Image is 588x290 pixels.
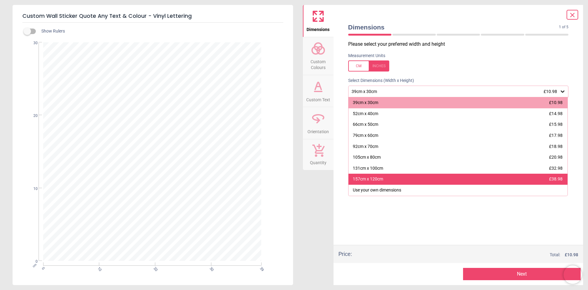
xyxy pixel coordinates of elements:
span: £20.98 [549,155,563,160]
p: Please select your preferred width and height [348,41,574,48]
iframe: Brevo live chat [563,265,582,284]
span: Dimensions [348,23,559,32]
span: £38.98 [549,176,563,181]
span: £14.98 [549,111,563,116]
button: Dimensions [303,5,334,37]
span: Orientation [307,126,329,135]
div: 157cm x 120cm [353,176,383,182]
span: Custom Text [306,94,330,103]
button: Custom Colours [303,37,334,75]
div: 92cm x 70cm [353,144,378,150]
div: 79cm x 60cm [353,133,378,139]
span: £18.98 [549,144,563,149]
div: 131cm x 100cm [353,165,383,172]
div: 39cm x 30cm [353,100,378,106]
span: Custom Colours [303,56,333,71]
span: 1 of 5 [559,25,568,30]
div: 39cm x 30cm [351,89,560,94]
label: Measurement Units [348,53,385,59]
div: 105cm x 80cm [353,154,381,160]
button: Quantity [303,139,334,170]
div: Price : [338,250,352,258]
button: Next [463,268,581,280]
h5: Custom Wall Sticker Quote Any Text & Colour - Vinyl Lettering [22,10,283,23]
span: £17.98 [549,133,563,138]
span: £32.98 [549,166,563,171]
div: 66cm x 50cm [353,122,378,128]
span: £10.98 [544,89,557,94]
button: Custom Text [303,75,334,107]
span: £15.98 [549,122,563,127]
span: Quantity [310,157,326,166]
span: 30 [26,41,38,46]
span: 10.98 [567,252,578,257]
span: £10.98 [549,100,563,105]
div: Show Rulers [27,28,293,35]
button: Orientation [303,107,334,139]
div: 52cm x 40cm [353,111,378,117]
span: Dimensions [307,24,330,33]
div: Total: [361,252,579,258]
label: Select Dimensions (Width x Height) [343,78,414,84]
span: £ [565,252,578,258]
div: Use your own dimensions [353,187,401,193]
